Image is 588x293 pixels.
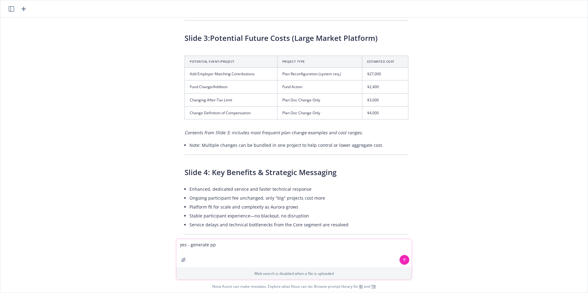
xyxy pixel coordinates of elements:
td: $2,400 [362,80,408,93]
td: Changing After-Tax Limit [185,93,277,106]
th: Project Type [277,56,362,67]
td: $27,000 [362,68,408,80]
textarea: yes - generate pp [176,239,412,267]
td: Plan Reconfiguration (system req.) [277,68,362,80]
td: $4,000 [362,106,408,119]
td: Plan Doc Change Only [277,106,362,119]
a: TR [371,284,376,289]
td: $3,000 [362,93,408,106]
td: Plan Doc Change Only [277,93,362,106]
em: Contents from Slide 3; includes most frequent plan change examples and cost ranges. [185,130,363,135]
li: Stable participant experience—no blackout, no disruption [189,211,408,220]
li: Note: Multiple changes can be bundled in one project to help control or lower aggregate cost. [189,141,408,150]
td: Fund Action [277,80,362,93]
li: Ongoing participant fee unchanged, only "big" projects cost more [189,193,408,202]
li: Enhanced, dedicated service and faster technical response [189,185,408,193]
p: Web search is disabled when a file is uploaded [180,271,408,276]
h3: Slide 3: [185,33,408,43]
h3: Slide 4: Key Benefits & Strategic Messaging [185,167,408,178]
li: Service delays and technical bottlenecks from the Core segment are resolved [189,220,408,229]
td: Change Definition of Compensation [185,106,277,119]
span: Nova Assist can make mistakes. Explore what Nova can do: Browse prompt library for and [212,280,376,293]
td: Fund Change/Addition [185,80,277,93]
th: Potential Event/Project [185,56,277,67]
li: Platform fit for scale and complexity as Aurora grows [189,202,408,211]
td: Add Employer Matching Contributions [185,68,277,80]
a: BI [359,284,363,289]
span: Potential Future Costs (Large Market Platform) [210,33,378,43]
th: Estimated Cost [362,56,408,67]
